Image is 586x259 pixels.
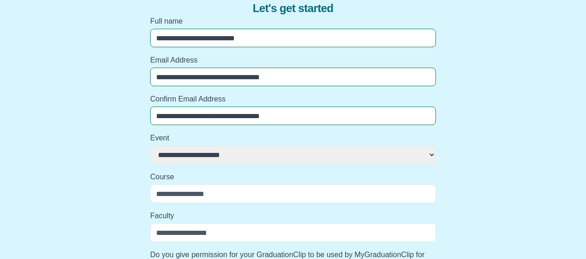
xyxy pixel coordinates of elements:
span: Let's get started [252,1,333,16]
label: Event [150,133,436,144]
label: Faculty [150,210,436,221]
label: Email Address [150,55,436,66]
label: Full name [150,16,436,27]
label: Confirm Email Address [150,94,436,105]
label: Course [150,171,436,183]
